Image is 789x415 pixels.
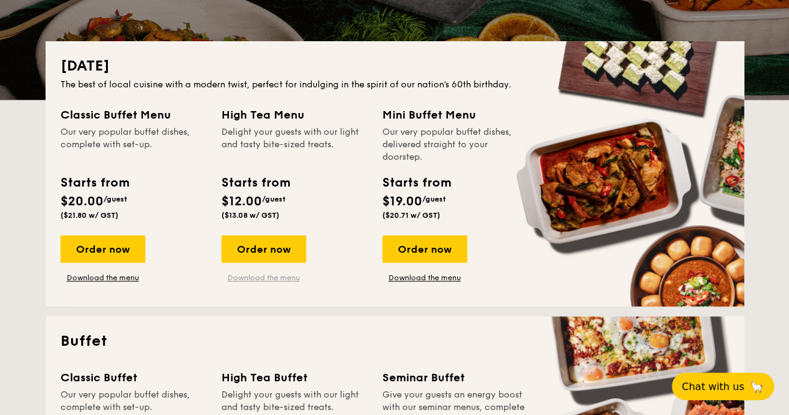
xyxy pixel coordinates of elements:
[221,106,367,124] div: High Tea Menu
[221,235,306,263] div: Order now
[382,273,467,283] a: Download the menu
[749,379,764,394] span: 🦙
[61,211,119,220] span: ($21.80 w/ GST)
[382,211,440,220] span: ($20.71 w/ GST)
[61,106,206,124] div: Classic Buffet Menu
[221,369,367,386] div: High Tea Buffet
[382,194,422,209] span: $19.00
[221,173,289,192] div: Starts from
[61,369,206,386] div: Classic Buffet
[61,331,729,351] h2: Buffet
[61,273,145,283] a: Download the menu
[382,173,450,192] div: Starts from
[61,126,206,164] div: Our very popular buffet dishes, complete with set-up.
[422,195,446,203] span: /guest
[61,194,104,209] span: $20.00
[61,235,145,263] div: Order now
[221,211,279,220] span: ($13.08 w/ GST)
[672,373,774,400] button: Chat with us🦙
[61,173,128,192] div: Starts from
[221,126,367,164] div: Delight your guests with our light and tasty bite-sized treats.
[262,195,286,203] span: /guest
[682,381,744,393] span: Chat with us
[104,195,127,203] span: /guest
[382,235,467,263] div: Order now
[61,79,729,91] div: The best of local cuisine with a modern twist, perfect for indulging in the spirit of our nation’...
[61,56,729,76] h2: [DATE]
[382,106,528,124] div: Mini Buffet Menu
[382,126,528,164] div: Our very popular buffet dishes, delivered straight to your doorstep.
[221,194,262,209] span: $12.00
[221,273,306,283] a: Download the menu
[382,369,528,386] div: Seminar Buffet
